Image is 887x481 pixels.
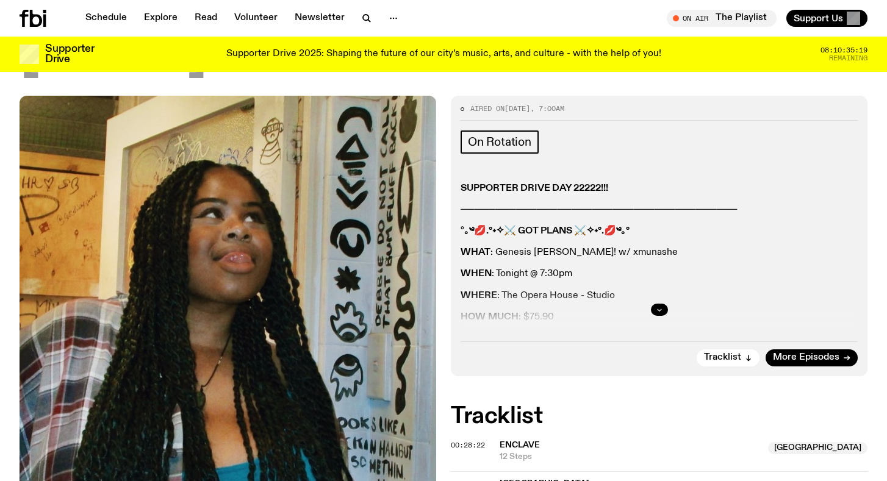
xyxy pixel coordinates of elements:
button: 00:28:22 [451,442,485,449]
h2: Tracklist [451,405,867,427]
span: More Episodes [773,353,839,362]
a: More Episodes [766,349,858,366]
strong: ｡༄💋.°˖✧⚔ GOT PLANS ⚔✧˖°.💋༄｡° [464,226,630,236]
button: Tracklist [697,349,760,366]
p: Supporter Drive 2025: Shaping the future of our city’s music, arts, and culture - with the help o... [226,49,661,60]
span: [GEOGRAPHIC_DATA] [768,442,867,454]
p: ──────────────────────────────────────── [461,204,858,216]
span: Tracklist [704,353,741,362]
span: [DATE] [505,104,530,113]
strong: SUPPORTER DRIVE DAY 22222!!! [461,183,608,193]
p: : Genesis [PERSON_NAME]! w/ xmunashe [461,247,858,258]
span: 00:28:22 [451,440,485,450]
a: Newsletter [287,10,352,27]
strong: WHAT [461,248,490,257]
strong: WHEN [461,269,492,279]
a: On Rotation [461,130,539,154]
p: ° [461,226,858,237]
a: Explore [137,10,185,27]
span: 12 Steps [500,451,761,463]
h3: Supporter Drive [45,44,94,65]
span: Remaining [829,55,867,62]
span: Aired on [470,104,505,113]
span: On Rotation [468,135,531,149]
a: Volunteer [227,10,285,27]
a: Schedule [78,10,134,27]
span: , 7:00am [530,104,564,113]
a: Read [187,10,224,27]
span: Enclave [500,441,540,449]
span: [DATE] [20,26,206,81]
button: On AirThe Playlist [667,10,777,27]
span: 08:10:35:19 [821,47,867,54]
p: : Tonight @ 7:30pm [461,268,858,280]
button: Support Us [786,10,867,27]
span: Support Us [794,13,843,24]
